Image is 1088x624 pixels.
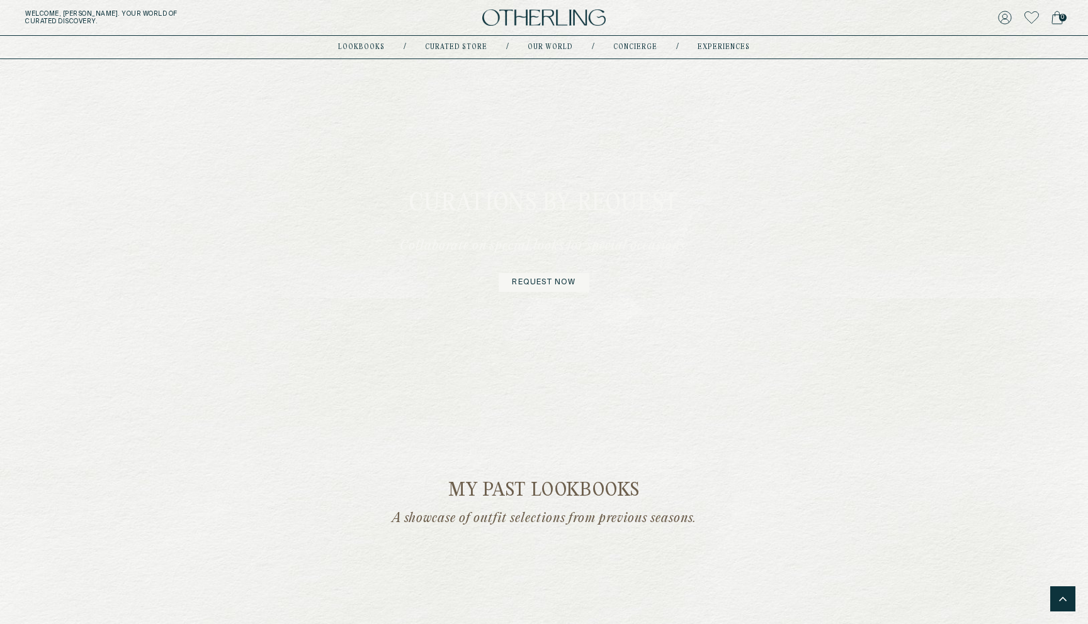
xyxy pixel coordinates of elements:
[400,189,688,238] h2: Curations by Request
[506,42,509,52] div: /
[698,44,750,50] a: experiences
[592,42,594,52] div: /
[676,42,679,52] div: /
[613,44,657,50] a: concierge
[482,9,606,26] img: logo
[1059,14,1067,21] span: 0
[25,10,336,25] h5: Welcome, [PERSON_NAME] . Your world of curated discovery.
[404,42,406,52] div: /
[338,44,385,50] a: lookbooks
[1051,9,1063,26] a: 0
[425,44,487,50] a: Curated store
[499,273,589,292] a: Request now
[298,481,790,501] h2: MY PAST LOOKBOOKS
[298,510,790,526] p: A showcase of outfit selections from previous seasons.
[528,44,573,50] a: Our world
[400,238,688,273] p: Collaborate on special looks for special occasions.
